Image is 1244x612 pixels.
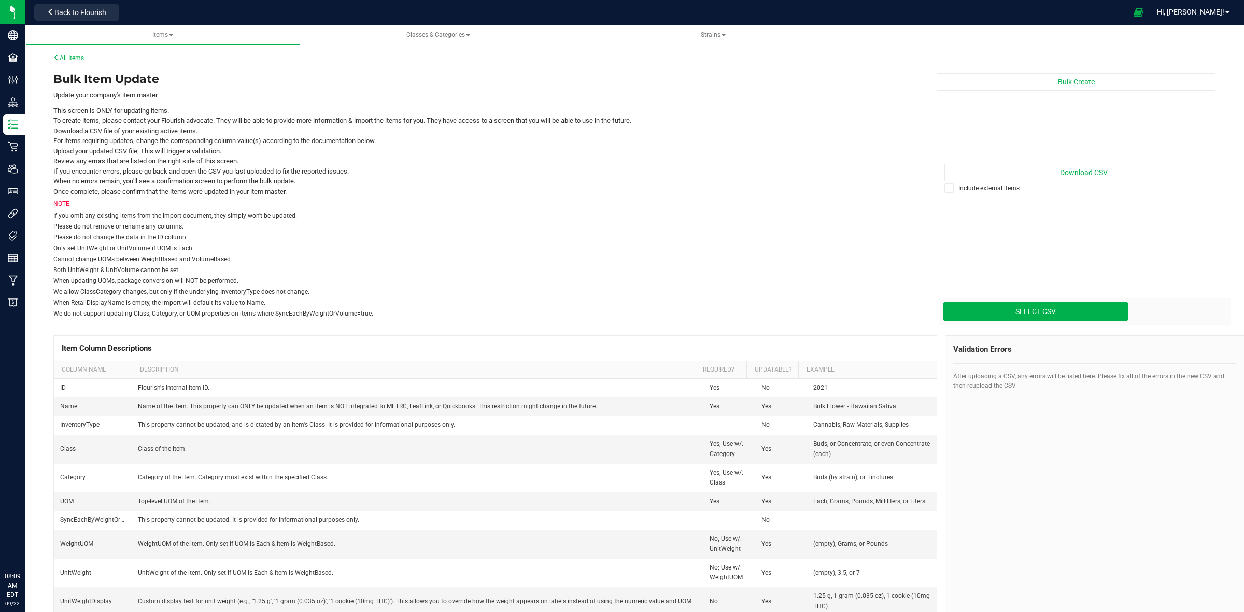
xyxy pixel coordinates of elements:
th: Required? [695,361,746,379]
li: Download a CSV file of your existing active items. [53,126,921,136]
td: - [703,416,755,435]
button: Bulk Create [937,73,1215,91]
td: Yes [755,530,807,559]
td: - [807,511,937,530]
button: Back to Flourish [34,4,119,21]
li: For items requiring updates, change the corresponding column value(s) according to the documentat... [53,136,921,146]
td: Flourish's internal item ID. [132,379,703,397]
td: UnitWeight of the item. Only set if UOM is Each & item is WeightBased. [132,559,703,587]
inline-svg: Company [8,30,18,40]
td: Yes; Use w/: Class [703,464,755,492]
span: We allow ClassCategory changes, but only if the underlying InventoryType does not change. [53,288,309,295]
span: When updating UOMs, package conversion will NOT be performed. [53,277,238,284]
span: Item Column Descriptions [62,344,152,353]
td: - [703,511,755,530]
li: Review any errors that are listed on the right side of this screen. [53,156,921,166]
td: Class of the item. [132,435,703,463]
span: We do not support updating Class, Category, or UOM properties on items where SyncEachByWeightOrVo... [53,310,373,317]
inline-svg: Configuration [8,75,18,85]
td: No [755,416,807,435]
span: Both UnitWeight & UnitVolume cannot be set. [53,266,180,274]
td: Buds, or Concentrate, or even Concentrate (each) [807,435,937,463]
inline-svg: Reports [8,253,18,263]
td: Yes [755,464,807,492]
td: Cannabis, Raw Materials, Supplies [807,416,937,435]
span: If you omit any existing items from the import document, they simply won't be updated. [53,212,297,219]
td: SyncEachByWeightOrVolumeUom [54,511,132,530]
span: Classes & Categories [406,31,470,38]
inline-svg: Inventory [8,119,18,130]
td: 2021 [807,379,937,397]
td: Name of the item. This property can ONLY be updated when an item is NOT integrated to METRC, Leaf... [132,397,703,416]
span: Bulk Item Update [53,72,159,86]
span: Cannot change UOMs between WeightBased and VolumeBased. [53,255,232,263]
span: Download CSV [1060,168,1108,177]
td: Yes [703,492,755,511]
td: Yes [755,397,807,416]
td: Name [54,397,132,416]
span: NOTE: [53,200,71,207]
span: Only set UnitWeight or UnitVolume if UOM is Each. [53,245,194,252]
th: Example [798,361,928,379]
td: No; Use w/: UnitWeight [703,530,755,559]
li: Upload your updated CSV file; This will trigger a validation. [53,146,921,156]
span: Items [152,31,173,38]
td: This property cannot be updated. It is provided for informational purposes only. [132,511,703,530]
li: Once complete, please confirm that the items were updated in your item master. [53,187,921,197]
td: UOM [54,492,132,511]
td: Yes [755,435,807,463]
inline-svg: Integrations [8,208,18,219]
iframe: Resource center [10,529,41,560]
td: ID [54,379,132,397]
th: Description [132,361,695,379]
td: Category of the item. Category must exist within the specified Class. [132,464,703,492]
inline-svg: User Roles [8,186,18,196]
td: InventoryType [54,416,132,435]
span: Strains [701,31,726,38]
td: (empty), 3.5, or 7 [807,559,937,587]
td: WeightUOM of the item. Only set if UOM is Each & item is WeightBased. [132,530,703,559]
li: When no errors remain, you'll see a confirmation screen to perform the bulk update. [53,176,921,187]
li: To create items, please contact your Flourish advocate. They will be able to provide more informa... [53,116,921,126]
td: UnitWeight [54,559,132,587]
td: Yes; Use w/: Category [703,435,755,463]
inline-svg: Facilities [8,52,18,63]
td: Each, Grams, Pounds, Milliliters, or Liters [807,492,937,511]
span: Hi, [PERSON_NAME]! [1157,8,1224,16]
td: Yes [703,397,755,416]
td: Yes [755,559,807,587]
inline-svg: Distribution [8,97,18,107]
inline-svg: Billing [8,297,18,308]
inline-svg: Tags [8,231,18,241]
td: Category [54,464,132,492]
p: 09/22 [5,600,20,607]
th: Column Name [54,361,132,379]
th: Updatable? [746,361,798,379]
span: When RetailDisplayName is empty, the import will default its value to Name. [53,299,265,306]
td: (empty), Grams, or Pounds [807,530,937,559]
p: 08:09 AM EDT [5,572,20,600]
td: Yes [703,379,755,397]
td: WeightUOM [54,530,132,559]
span: After uploading a CSV, any errors will be listed here. Please fix all of the errors in the new CS... [953,373,1224,389]
td: Buds (by strain), or Tinctures. [807,464,937,492]
span: Please do not remove or rename any columns. [53,223,183,230]
td: This property cannot be updated, and is dictated by an item's Class. It is provided for informati... [132,416,703,435]
td: Class [54,435,132,463]
td: Yes [755,492,807,511]
li: This screen is ONLY for updating items. [53,106,921,116]
li: If you encounter errors, please go back and open the CSV you last uploaded to fix the reported is... [53,166,921,177]
td: Top-level UOM of the item. [132,492,703,511]
td: No [755,379,807,397]
span: Open Ecommerce Menu [1127,2,1150,22]
inline-svg: Users [8,164,18,174]
td: Bulk Flower - Hawaiian Sativa [807,397,937,416]
div: Select CSV [943,302,1128,321]
span: Please do not change the data in the ID column. [53,234,188,241]
label: Include external items [944,183,1223,193]
div: Validation Errors [953,344,1236,355]
span: Update your company's item master [53,91,158,99]
span: Back to Flourish [54,8,106,17]
inline-svg: Retail [8,141,18,152]
inline-svg: Manufacturing [8,275,18,286]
